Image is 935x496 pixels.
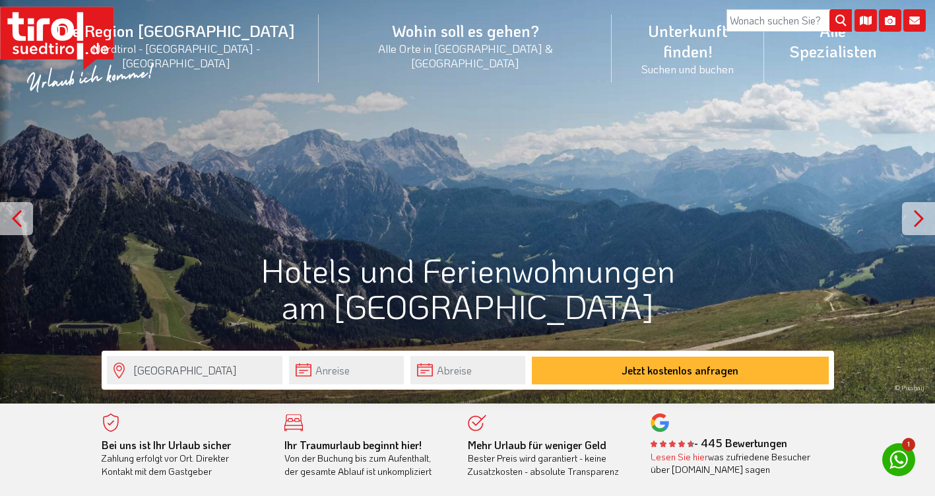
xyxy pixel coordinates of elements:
[612,6,764,90] a: Unterkunft finden!Suchen und buchen
[879,9,901,32] i: Fotogalerie
[903,9,926,32] i: Kontakt
[651,436,787,450] b: - 445 Bewertungen
[49,41,303,70] small: Nordtirol - [GEOGRAPHIC_DATA] - [GEOGRAPHIC_DATA]
[284,438,422,452] b: Ihr Traumurlaub beginnt hier!
[107,356,282,384] input: Wo soll's hingehen?
[468,438,606,452] b: Mehr Urlaub für weniger Geld
[33,6,319,85] a: Die Region [GEOGRAPHIC_DATA]Nordtirol - [GEOGRAPHIC_DATA] - [GEOGRAPHIC_DATA]
[854,9,877,32] i: Karte öffnen
[410,356,525,384] input: Abreise
[902,438,915,451] span: 1
[102,439,265,478] div: Zahlung erfolgt vor Ort. Direkter Kontakt mit dem Gastgeber
[764,6,902,76] a: Alle Spezialisten
[284,439,448,478] div: Von der Buchung bis zum Aufenthalt, der gesamte Ablauf ist unkompliziert
[726,9,852,32] input: Wonach suchen Sie?
[628,61,748,76] small: Suchen und buchen
[882,443,915,476] a: 1
[319,6,612,85] a: Wohin soll es gehen?Alle Orte in [GEOGRAPHIC_DATA] & [GEOGRAPHIC_DATA]
[335,41,596,70] small: Alle Orte in [GEOGRAPHIC_DATA] & [GEOGRAPHIC_DATA]
[532,357,829,384] button: Jetzt kostenlos anfragen
[651,450,814,476] div: was zufriedene Besucher über [DOMAIN_NAME] sagen
[102,438,231,452] b: Bei uns ist Ihr Urlaub sicher
[102,252,834,324] h1: Hotels und Ferienwohnungen am [GEOGRAPHIC_DATA]
[651,450,708,463] a: Lesen Sie hier
[468,439,631,478] div: Bester Preis wird garantiert - keine Zusatzkosten - absolute Transparenz
[289,356,404,384] input: Anreise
